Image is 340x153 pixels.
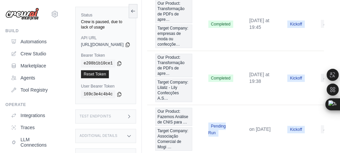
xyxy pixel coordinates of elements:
[249,126,271,132] time: August 26, 2025 at 06:28 GMT-3
[155,127,192,151] span: Target Company: Associação Comercial de Mogi …
[8,134,59,150] a: LLM Connections
[287,126,305,133] span: Kickoff
[155,24,192,48] span: Target Company: empresas de moda ou confecçõe…
[80,134,117,138] h3: Additional Details
[5,102,59,107] div: Operate
[208,122,226,137] span: Pending Run
[81,59,115,67] code: e208b1b10ce1
[5,8,39,20] img: Logo
[8,122,59,133] a: Traces
[8,60,59,71] a: Marketplace
[155,108,192,151] a: View execution details for Our Product
[8,85,59,95] a: Tool Registry
[208,20,233,28] span: Completed
[81,35,130,41] label: API URL
[81,42,124,47] span: [URL][DOMAIN_NAME]
[81,70,109,78] a: Reset Token
[287,74,305,82] span: Kickoff
[81,19,130,30] div: Crew is paused, due to lack of usage
[5,28,59,34] div: Build
[8,48,59,59] a: Crew Studio
[81,12,130,18] label: Status
[80,114,111,118] h3: Test Endpoints
[155,54,192,77] span: Our Product: Transformação de PDFs de apre…
[81,90,115,98] code: 169c3e4c4b4c
[81,84,130,89] label: User Bearer Token
[8,36,59,47] a: Automations
[208,74,233,82] span: Completed
[155,108,192,126] span: Our Product: Fazemos Análise de CNIS para …
[81,53,130,58] label: Bearer Token
[287,20,305,28] span: Kickoff
[249,18,269,30] time: August 27, 2025 at 19:45 GMT-3
[155,54,192,102] a: View execution details for Our Product
[155,79,192,102] span: Target Company: Lilaliz - Lily Confecções A.S…
[8,72,59,83] a: Agents
[8,110,59,121] a: Integrations
[249,72,269,84] time: August 27, 2025 at 19:38 GMT-3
